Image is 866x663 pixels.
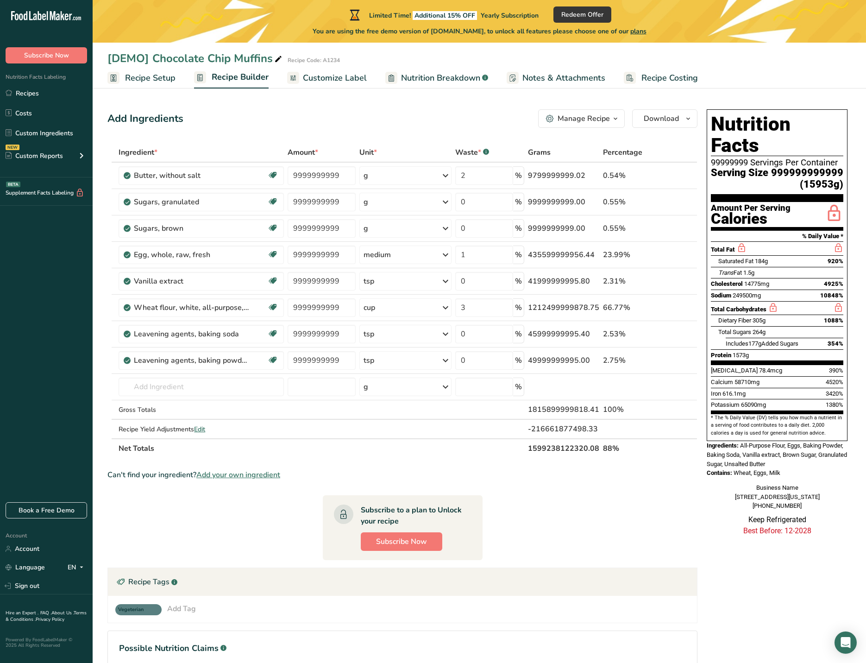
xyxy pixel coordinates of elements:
span: Customize Label [303,72,367,84]
div: 0.55% [603,196,653,208]
span: 184g [755,258,768,265]
button: Subscribe Now [361,532,442,551]
section: * The % Daily Value (DV) tells you how much a nutrient in a serving of food contributes to a dail... [711,414,843,437]
div: g [364,223,368,234]
a: About Us . [51,610,74,616]
a: Recipe Costing [624,68,698,88]
button: Manage Recipe [538,109,625,128]
span: Contains: [707,469,732,476]
div: Powered By FoodLabelMaker © 2025 All Rights Reserved [6,637,87,648]
span: [MEDICAL_DATA] [711,367,758,374]
span: 249500mg [733,292,761,299]
span: Add your own ingredient [196,469,280,480]
div: 435599999956.44 [528,249,599,260]
a: Recipe Setup [107,68,176,88]
div: Custom Reports [6,151,63,161]
div: Sugars, brown [134,223,250,234]
span: Subscribe Now [24,51,69,60]
span: Edit [194,425,205,434]
div: 2.53% [603,328,653,340]
span: 354% [828,340,843,347]
div: Amount Per Serving [711,204,791,213]
a: Privacy Policy [36,616,64,623]
span: Unit [359,147,377,158]
th: Net Totals [117,438,526,458]
span: You are using the free demo version of [DOMAIN_NAME], to unlock all features please choose one of... [313,26,646,36]
h1: Nutrition Facts [711,114,843,156]
div: Butter, without salt [134,170,250,181]
p: Keep Refrigerated [707,514,847,525]
button: Redeem Offer [553,6,611,23]
div: Waste [455,147,489,158]
div: Add Ingredients [107,111,183,126]
div: Calories [711,212,791,226]
div: 9799999999.02 [528,170,599,181]
div: Subscribe to a plan to Unlock your recipe [361,505,464,527]
span: Notes & Attachments [522,72,605,84]
input: Add Ingredient [119,378,284,396]
span: Total Carbohydrates [711,306,766,313]
div: -216661877498.33 [528,423,599,435]
span: Ingredient [119,147,157,158]
div: Manage Recipe [558,113,610,124]
div: 1815899999818.41 [528,404,599,415]
span: Fat [718,269,742,276]
div: Vanilla extract [134,276,250,287]
span: Total Fat [711,246,735,253]
button: Subscribe Now [6,47,87,63]
a: Hire an Expert . [6,610,38,616]
span: 999999999999 (15953g) [768,167,843,190]
span: 1.5g [743,269,754,276]
span: 1573g [733,352,749,359]
span: Download [644,113,679,124]
span: Sodium [711,292,731,299]
a: Recipe Builder [194,67,269,89]
span: Saturated Fat [718,258,753,265]
div: Sugars, granulated [134,196,250,208]
div: Leavening agents, baking powder, low-sodium [134,355,250,366]
span: Nutrition Breakdown [401,72,480,84]
div: Egg, whole, raw, fresh [134,249,250,260]
span: 10848% [820,292,843,299]
span: Serving Size [711,167,768,190]
span: Amount [288,147,318,158]
a: FAQ . [40,610,51,616]
span: 4520% [826,379,843,385]
span: 264g [753,328,766,335]
a: Language [6,559,45,575]
h1: Possible Nutrition Claims [119,642,686,655]
button: Download [632,109,697,128]
span: Iron [711,390,721,397]
span: Grams [528,147,551,158]
div: NEW [6,145,19,150]
div: 9999999999.00 [528,196,599,208]
div: g [364,196,368,208]
span: Wheat, Eggs, Milk [734,469,780,476]
div: tsp [364,328,374,340]
span: Cholesterol [711,280,743,287]
span: Potassium [711,401,740,408]
span: 14775mg [744,280,769,287]
a: Notes & Attachments [507,68,605,88]
span: Total Sugars [718,328,751,335]
span: Recipe Setup [125,72,176,84]
span: 616.1mg [722,390,746,397]
div: Open Intercom Messenger [835,631,857,654]
span: 65090mg [741,401,766,408]
span: Percentage [603,147,642,158]
span: Best Before: 12-2028 [743,526,811,535]
span: Vegeterian [118,606,151,614]
div: Recipe Code: A1234 [288,56,340,64]
span: 1380% [826,401,843,408]
span: Subscribe Now [376,536,427,547]
div: EN [68,562,87,573]
div: 99999999 Servings Per Container [711,158,843,167]
div: Wheat flour, white, all-purpose, self-rising, enriched [134,302,250,313]
span: 1088% [824,317,843,324]
span: Dietary Fiber [718,317,751,324]
section: % Daily Value * [711,231,843,242]
div: Recipe Tags [108,568,697,596]
div: g [364,170,368,181]
span: 177g [748,340,761,347]
div: 2.75% [603,355,653,366]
